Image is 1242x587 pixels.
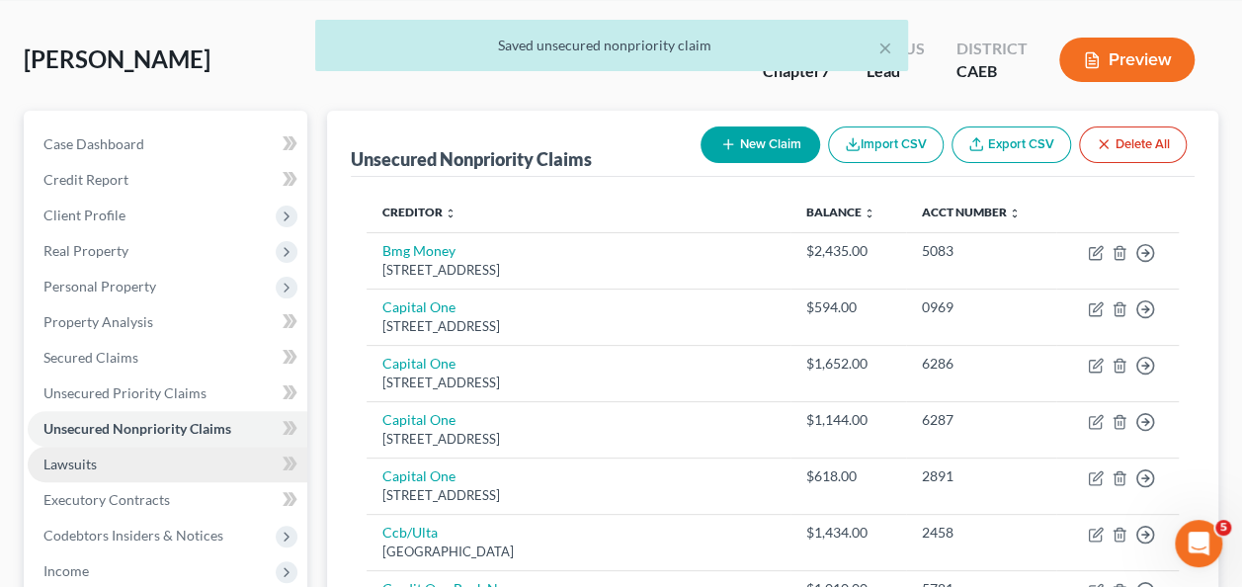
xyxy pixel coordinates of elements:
[806,205,875,219] a: Balance unfold_more
[28,304,307,340] a: Property Analysis
[922,205,1021,219] a: Acct Number unfold_more
[382,524,438,541] a: Ccb/Ulta
[382,355,455,372] a: Capital One
[806,523,890,543] div: $1,434.00
[43,384,207,401] span: Unsecured Priority Claims
[382,261,775,280] div: [STREET_ADDRESS]
[43,278,156,294] span: Personal Property
[878,36,892,59] button: ×
[28,162,307,198] a: Credit Report
[28,340,307,376] a: Secured Claims
[445,208,456,219] i: unfold_more
[351,147,592,171] div: Unsecured Nonpriority Claims
[382,317,775,336] div: [STREET_ADDRESS]
[43,420,231,437] span: Unsecured Nonpriority Claims
[382,374,775,392] div: [STREET_ADDRESS]
[43,562,89,579] span: Income
[806,297,890,317] div: $594.00
[922,410,1040,430] div: 6287
[382,411,455,428] a: Capital One
[806,410,890,430] div: $1,144.00
[382,242,455,259] a: Bmg Money
[1215,520,1231,536] span: 5
[28,126,307,162] a: Case Dashboard
[331,36,892,55] div: Saved unsecured nonpriority claim
[922,241,1040,261] div: 5083
[43,349,138,366] span: Secured Claims
[28,376,307,411] a: Unsecured Priority Claims
[28,447,307,482] a: Lawsuits
[382,486,775,505] div: [STREET_ADDRESS]
[922,466,1040,486] div: 2891
[806,466,890,486] div: $618.00
[43,456,97,472] span: Lawsuits
[922,523,1040,543] div: 2458
[43,135,144,152] span: Case Dashboard
[382,430,775,449] div: [STREET_ADDRESS]
[382,298,455,315] a: Capital One
[43,207,125,223] span: Client Profile
[382,467,455,484] a: Capital One
[922,297,1040,317] div: 0969
[828,126,944,163] button: Import CSV
[806,354,890,374] div: $1,652.00
[922,354,1040,374] div: 6286
[43,527,223,544] span: Codebtors Insiders & Notices
[43,171,128,188] span: Credit Report
[806,241,890,261] div: $2,435.00
[1079,126,1187,163] button: Delete All
[382,205,456,219] a: Creditor unfold_more
[701,126,820,163] button: New Claim
[43,313,153,330] span: Property Analysis
[382,543,775,561] div: [GEOGRAPHIC_DATA]
[1175,520,1222,567] iframe: Intercom live chat
[43,491,170,508] span: Executory Contracts
[28,482,307,518] a: Executory Contracts
[1009,208,1021,219] i: unfold_more
[28,411,307,447] a: Unsecured Nonpriority Claims
[43,242,128,259] span: Real Property
[952,126,1071,163] a: Export CSV
[864,208,875,219] i: unfold_more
